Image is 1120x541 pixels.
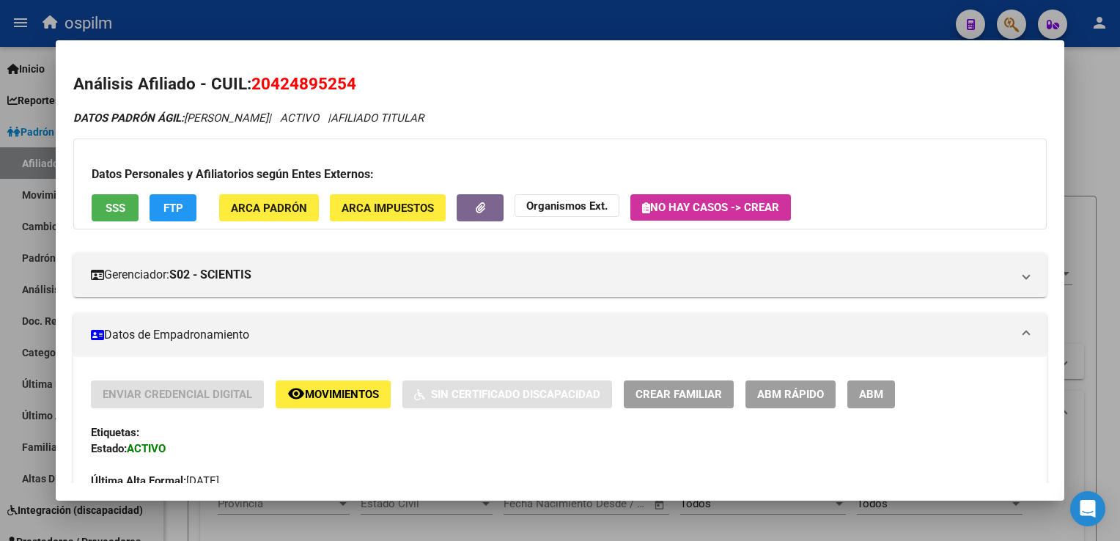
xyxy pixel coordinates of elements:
span: [PERSON_NAME] [73,111,268,125]
button: ABM [847,380,895,408]
strong: Etiquetas: [91,426,139,439]
button: ABM Rápido [745,380,836,408]
span: FTP [163,202,183,215]
strong: Estado: [91,442,127,455]
span: Sin Certificado Discapacidad [431,389,600,402]
span: SSS [106,202,125,215]
span: ARCA Impuestos [342,202,434,215]
button: FTP [150,194,196,221]
button: Movimientos [276,380,391,408]
strong: DATOS PADRÓN ÁGIL: [73,111,184,125]
div: Open Intercom Messenger [1070,491,1105,526]
i: | ACTIVO | [73,111,424,125]
span: Movimientos [305,389,379,402]
span: Enviar Credencial Digital [103,389,252,402]
strong: Última Alta Formal: [91,474,186,487]
strong: Organismos Ext. [526,199,608,213]
span: AFILIADO TITULAR [331,111,424,125]
span: 20424895254 [251,74,356,93]
span: No hay casos -> Crear [642,201,779,214]
button: ARCA Padrón [219,194,319,221]
span: [DATE] [91,474,219,487]
strong: ACTIVO [127,442,166,455]
button: No hay casos -> Crear [630,194,791,221]
button: Crear Familiar [624,380,734,408]
button: Organismos Ext. [515,194,619,217]
span: ABM [859,389,883,402]
mat-icon: remove_red_eye [287,385,305,402]
span: ABM Rápido [757,389,824,402]
h3: Datos Personales y Afiliatorios según Entes Externos: [92,166,1028,183]
h2: Análisis Afiliado - CUIL: [73,72,1046,97]
button: SSS [92,194,139,221]
mat-panel-title: Datos de Empadronamiento [91,326,1011,344]
strong: S02 - SCIENTIS [169,266,251,284]
span: Crear Familiar [635,389,722,402]
span: ARCA Padrón [231,202,307,215]
button: ARCA Impuestos [330,194,446,221]
mat-expansion-panel-header: Gerenciador:S02 - SCIENTIS [73,253,1046,297]
mat-expansion-panel-header: Datos de Empadronamiento [73,313,1046,357]
button: Sin Certificado Discapacidad [402,380,612,408]
mat-panel-title: Gerenciador: [91,266,1011,284]
button: Enviar Credencial Digital [91,380,264,408]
